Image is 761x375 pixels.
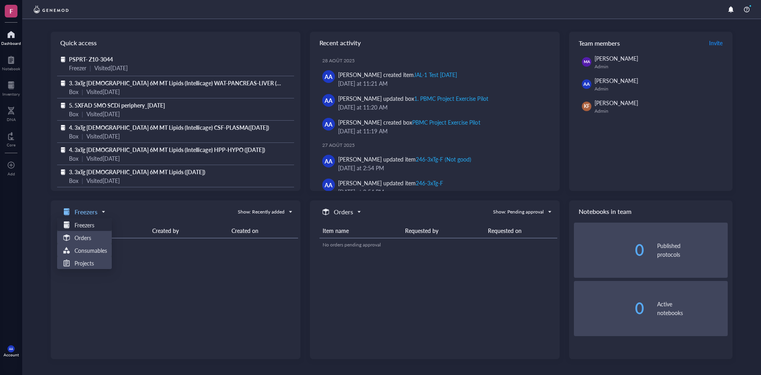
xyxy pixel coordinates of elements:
a: AA[PERSON_NAME] updated box1. PBMC Project Exercise Pilot[DATE] at 11:20 AM [316,91,553,115]
h5: Orders [334,207,353,217]
div: Account [4,352,19,357]
span: AA [325,96,333,105]
span: [PERSON_NAME] [595,99,638,107]
a: Core [7,130,15,147]
th: Requested by [402,223,484,238]
span: AA [9,347,13,351]
span: AA [325,157,333,165]
button: Invite [709,37,723,49]
span: AA [325,120,333,129]
span: MA [583,59,589,65]
a: Notebook [2,54,20,71]
a: AA[PERSON_NAME] updated item246-3xTg-F (Not good)[DATE] at 2:54 PM [316,152,553,175]
div: Dashboard [1,41,21,46]
div: [DATE] at 11:19 AM [338,127,547,135]
div: No items found [63,241,295,248]
img: genemod-logo [32,5,71,14]
div: 28 août 2025 [322,58,553,64]
div: Published protocols [657,241,728,259]
div: [DATE] at 2:54 PM [338,163,547,172]
h5: Projects [75,259,94,267]
div: Team members [569,32,732,54]
div: | [82,154,83,163]
h5: Consumables [75,246,107,255]
div: Notebooks in team [569,200,732,223]
span: 3. 3xTg [DEMOGRAPHIC_DATA] 6M MT Lipids (Intellicage) WAT-PANCREAS-LIVER ([DATE]) [69,79,296,87]
span: 4. 3xTg [DEMOGRAPHIC_DATA] 6M MT Lipids (Intellicage) HPP-HYPO ([DATE]) [69,146,265,154]
th: Item name [319,223,402,238]
div: [PERSON_NAME] updated item [338,155,471,163]
span: KF [584,103,590,110]
div: Notebook [2,66,20,71]
div: | [90,63,91,72]
div: Show: Recently added [238,208,285,215]
div: No orders pending approval [323,241,554,248]
div: Visited [DATE] [86,87,120,96]
a: AA[PERSON_NAME] created boxPBMC Project Exercise Pilot[DATE] at 11:19 AM [316,115,553,138]
div: PBMC Project Exercise Pilot [412,118,480,126]
div: Visited [DATE] [86,154,120,163]
div: Box [69,87,78,96]
div: Admin [595,86,725,92]
span: 3. 3xTg [DEMOGRAPHIC_DATA] 6M MT Lipids ([DATE]) [69,168,205,176]
a: AA[PERSON_NAME] updated item246-3xTg-F[DATE] at 2:54 PM [316,175,553,199]
div: Recent activity [310,32,560,54]
span: AA [325,72,333,81]
div: Core [7,142,15,147]
div: | [82,176,83,185]
div: Admin [595,63,725,70]
div: JAL-1 Test [DATE] [414,71,457,79]
span: AA [583,81,589,88]
div: | [82,110,83,118]
div: Visited [DATE] [86,110,120,118]
h5: Freezers [75,207,98,217]
div: 246-3xTg-F (Not good) [416,155,471,163]
a: AA[PERSON_NAME] created itemJAL-1 Test [DATE][DATE] at 11:21 AM [316,67,553,91]
div: Active notebooks [657,300,728,317]
a: Inventory [2,79,20,96]
div: Quick access [51,32,300,54]
div: | [82,132,83,140]
h5: Freezers [75,221,94,229]
div: Freezer [69,63,86,72]
div: [PERSON_NAME] updated box [338,94,488,103]
div: | [82,87,83,96]
div: [PERSON_NAME] created box [338,118,480,127]
div: 0 [574,300,644,316]
a: DNA [7,104,16,122]
a: Dashboard [1,28,21,46]
span: Invite [709,39,723,47]
div: Visited [DATE] [86,132,120,140]
div: Visited [DATE] [94,63,128,72]
span: 4. 3xTg [DEMOGRAPHIC_DATA] 6M MT Lipids (Intellicage) CSF-PLASMA([DATE]) [69,123,269,131]
div: Inventory [2,92,20,96]
div: Box [69,176,78,185]
div: DNA [7,117,16,122]
div: Box [69,132,78,140]
div: Box [69,110,78,118]
span: [PERSON_NAME] [595,54,638,62]
th: Created by [149,223,228,238]
div: [DATE] at 11:21 AM [338,79,547,88]
div: Add [8,171,15,176]
div: Visited [DATE] [86,176,120,185]
div: 0 [574,242,644,258]
span: PSPRT- Z10-3044 [69,55,113,63]
div: Show: Pending approval [493,208,544,215]
div: 1. PBMC Project Exercise Pilot [414,94,488,102]
th: Requested on [485,223,557,238]
th: Created on [228,223,298,238]
h5: Orders [75,233,91,242]
div: Admin [595,108,725,114]
div: 27 août 2025 [322,142,553,148]
span: 5. 5XFAD 5MO SCDi periphery_[DATE] [69,101,165,109]
span: [PERSON_NAME] [595,77,638,85]
span: F [10,6,13,16]
div: Box [69,154,78,163]
div: [PERSON_NAME] created item [338,70,457,79]
div: [DATE] at 11:20 AM [338,103,547,112]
